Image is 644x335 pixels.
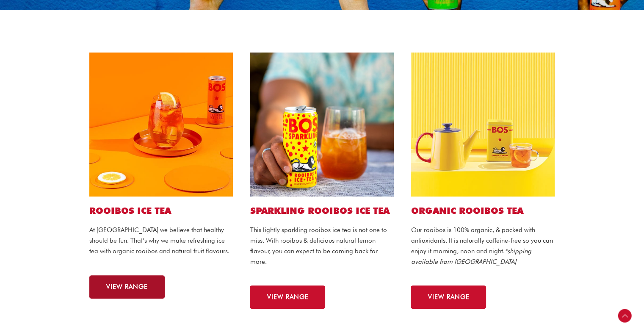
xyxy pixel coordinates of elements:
a: VIEW RANGE [411,285,486,309]
span: VIEW RANGE [267,294,308,300]
h2: ORGANIC ROOIBOS TEA [411,205,555,216]
em: *shipping available from [GEOGRAPHIC_DATA] [411,247,531,266]
img: peach [89,53,233,197]
a: VIEW RANGE [250,285,325,309]
span: VIEW RANGE [428,294,469,300]
img: hot-tea-2-copy [411,53,555,197]
p: This lightly sparkling rooibos ice tea is not one to miss. With rooibos & delicious natural lemon... [250,225,394,267]
h2: SPARKLING ROOIBOS ICE TEA [250,205,394,216]
img: sparkling lemon [250,53,394,197]
p: Our rooibos is 100% organic, & packed with antioxidants. It is naturally caffeine-free so you can... [411,225,555,267]
h2: ROOIBOS ICE TEA [89,205,233,216]
p: At [GEOGRAPHIC_DATA] we believe that healthy should be fun. That’s why we make refreshing ice tea... [89,225,233,256]
a: VIEW RANGE [89,275,165,299]
span: VIEW RANGE [106,284,148,290]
